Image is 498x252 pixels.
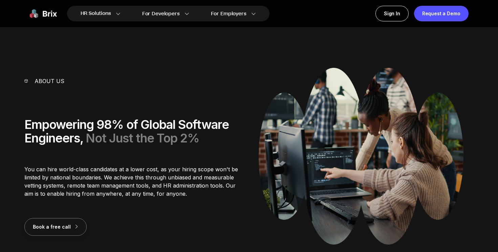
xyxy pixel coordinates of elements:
[211,10,246,17] span: For Employers
[81,8,111,19] span: HR Solutions
[24,79,28,83] img: vector
[24,165,239,198] p: You can hire world-class candidates at a lower cost, as your hiring scope won't be limited by nat...
[142,10,180,17] span: For Developers
[24,118,239,145] div: Empowering 98% of Global Software Engineers,
[24,223,87,230] a: Book a free call
[35,77,64,85] p: About us
[24,218,87,236] button: Book a free call
[375,6,409,21] a: Sign In
[259,68,463,245] img: About Us
[86,131,199,146] span: Not Just the Top 2%
[414,6,469,21] a: Request a Demo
